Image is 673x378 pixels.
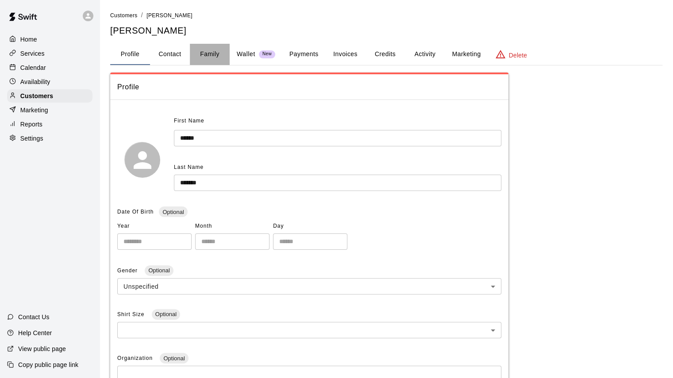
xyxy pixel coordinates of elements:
[117,81,501,93] span: Profile
[160,355,188,362] span: Optional
[20,49,45,58] p: Services
[195,219,269,233] span: Month
[7,61,92,74] a: Calendar
[20,106,48,115] p: Marketing
[110,44,150,65] button: Profile
[190,44,230,65] button: Family
[7,118,92,131] a: Reports
[273,219,347,233] span: Day
[20,134,43,143] p: Settings
[117,209,154,215] span: Date Of Birth
[509,51,527,60] p: Delete
[117,311,146,317] span: Shirt Size
[405,44,445,65] button: Activity
[325,44,365,65] button: Invoices
[117,267,139,274] span: Gender
[7,132,92,145] a: Settings
[117,219,192,233] span: Year
[20,35,37,44] p: Home
[7,33,92,46] a: Home
[110,11,662,20] nav: breadcrumb
[18,344,66,353] p: View public page
[174,114,204,128] span: First Name
[20,77,50,86] p: Availability
[445,44,488,65] button: Marketing
[282,44,325,65] button: Payments
[7,103,92,117] a: Marketing
[117,355,154,361] span: Organization
[141,11,143,20] li: /
[237,50,255,59] p: Wallet
[110,25,662,37] h5: [PERSON_NAME]
[18,313,50,321] p: Contact Us
[20,120,42,129] p: Reports
[174,164,204,170] span: Last Name
[152,311,180,317] span: Optional
[7,47,92,60] a: Services
[18,360,78,369] p: Copy public page link
[365,44,405,65] button: Credits
[18,328,52,337] p: Help Center
[20,63,46,72] p: Calendar
[146,12,192,19] span: [PERSON_NAME]
[259,51,275,57] span: New
[110,11,138,19] a: Customers
[159,209,187,215] span: Optional
[20,92,53,100] p: Customers
[150,44,190,65] button: Contact
[7,89,92,103] a: Customers
[117,278,501,294] div: Unspecified
[110,44,662,65] div: basic tabs example
[145,267,173,274] span: Optional
[7,75,92,88] a: Availability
